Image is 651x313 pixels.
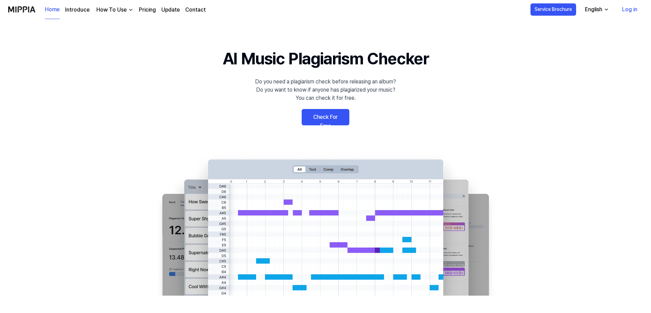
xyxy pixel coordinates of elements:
[302,109,349,125] a: Check For Free
[139,6,156,14] a: Pricing
[530,3,576,16] button: Service Brochure
[579,3,613,16] button: English
[148,153,503,296] img: main Image
[128,7,133,13] img: down
[95,6,133,14] button: How To Use
[255,78,396,102] div: Do you need a plagiarism check before releasing an album? Do you want to know if anyone has plagi...
[45,0,60,19] a: Home
[584,5,604,14] div: English
[223,46,429,71] h1: AI Music Plagiarism Checker
[95,6,128,14] div: How To Use
[161,6,180,14] a: Update
[65,6,90,14] a: Introduce
[185,6,206,14] a: Contact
